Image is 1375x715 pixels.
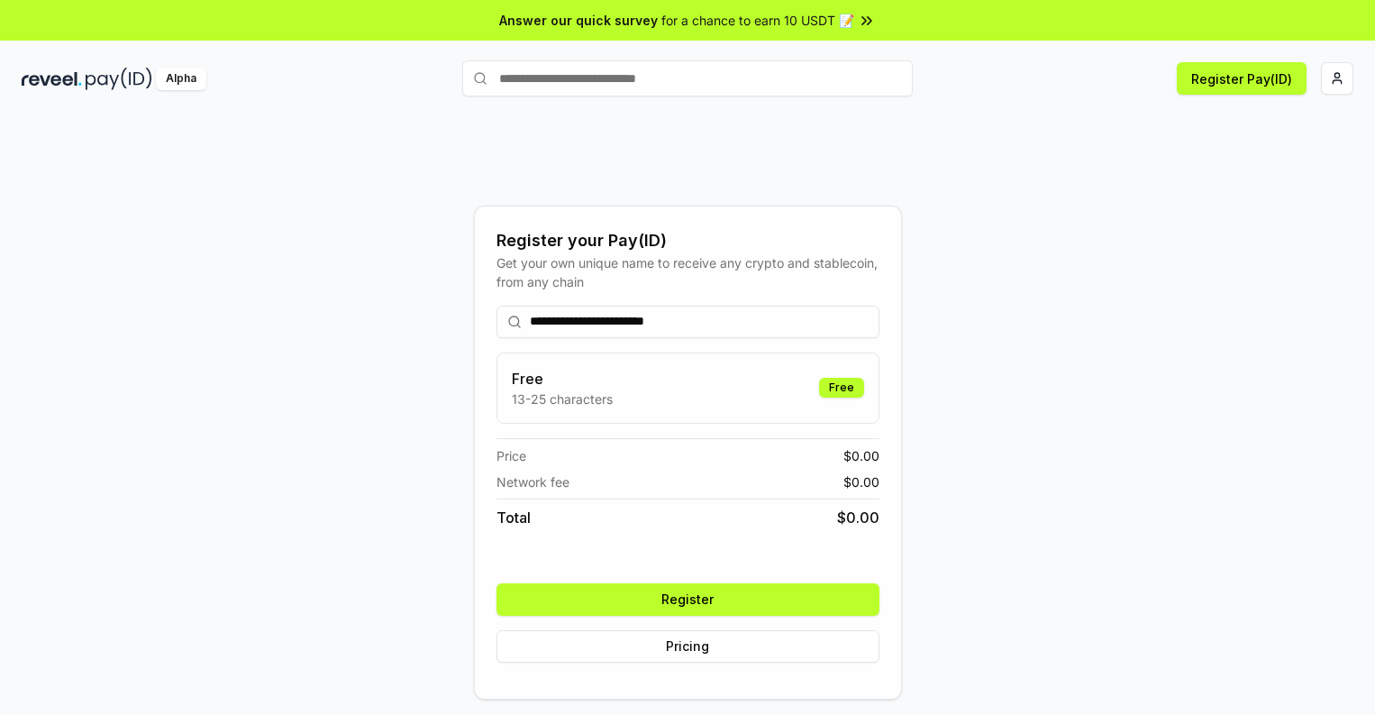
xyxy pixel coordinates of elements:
[819,378,864,398] div: Free
[512,368,613,390] h3: Free
[837,507,879,528] span: $ 0.00
[496,472,569,491] span: Network fee
[496,630,879,663] button: Pricing
[496,253,879,291] div: Get your own unique name to receive any crypto and stablecoin, from any chain
[1177,62,1307,95] button: Register Pay(ID)
[496,507,531,528] span: Total
[512,390,613,408] p: 13-25 characters
[86,68,152,90] img: pay_id
[499,11,658,30] span: Answer our quick survey
[843,446,879,465] span: $ 0.00
[843,472,879,491] span: $ 0.00
[22,68,82,90] img: reveel_dark
[496,446,526,465] span: Price
[496,228,879,253] div: Register your Pay(ID)
[661,11,854,30] span: for a chance to earn 10 USDT 📝
[496,583,879,616] button: Register
[156,68,206,90] div: Alpha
